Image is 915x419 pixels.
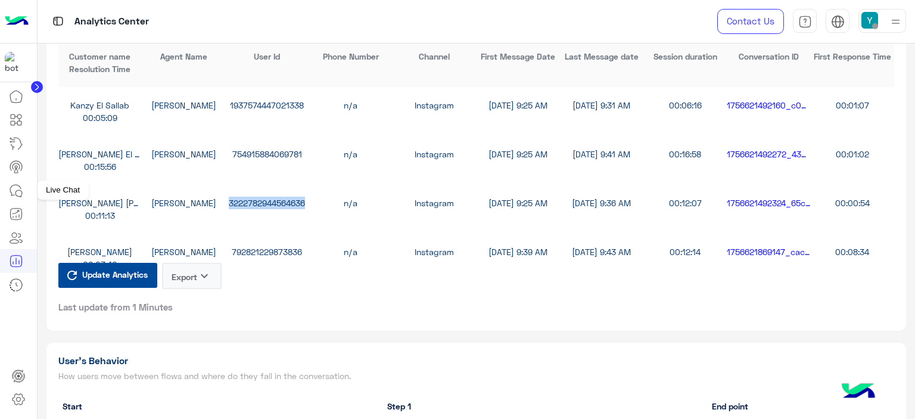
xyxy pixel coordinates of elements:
[58,99,142,111] div: Kanzy El Sallab
[393,148,476,160] div: Instagram
[197,269,211,283] i: keyboard_arrow_down
[58,258,142,271] div: 00:03:40
[560,50,643,63] div: Last Message date
[225,50,309,63] div: User Id
[225,246,309,258] div: 792821229873836
[58,355,472,367] h1: User’s Behavior
[225,197,309,209] div: 3222782944564636
[727,99,810,111] div: 1756621492160_c0895b3a-0a85-4e83-80c7-333421991029
[717,9,784,34] a: Contact Us
[811,197,894,209] div: 00:00:54
[58,148,142,160] div: [PERSON_NAME] El [PERSON_NAME]
[5,9,29,34] img: Logo
[727,50,810,63] div: Conversation ID
[142,148,225,160] div: [PERSON_NAME]
[560,197,643,209] div: [DATE] 9:36 AM
[63,400,82,412] span: Start
[58,50,142,63] div: Customer name
[309,148,393,160] div: n/a
[643,99,727,111] div: 00:06:16
[476,197,559,209] div: [DATE] 9:25 AM
[831,15,845,29] img: tab
[643,246,727,258] div: 00:12:14
[58,371,472,381] h5: How users move between flows and where do they fall in the conversation.
[58,246,142,258] div: [PERSON_NAME]
[560,99,643,111] div: [DATE] 9:31 AM
[309,50,393,63] div: Phone Number
[727,148,810,160] div: 1756621492272_43e0bea1-0e78-4962-b9b9-3b550950b005
[811,50,894,63] div: First Response Time
[309,99,393,111] div: n/a
[727,197,810,209] div: 1756621492324_65c9a727-9d34-4de7-990a-833b57380caf
[560,148,643,160] div: [DATE] 9:41 AM
[225,148,309,160] div: 754915884069781
[811,246,894,258] div: 00:08:34
[51,14,66,29] img: tab
[861,12,878,29] img: userImage
[142,197,225,209] div: [PERSON_NAME]
[37,181,89,200] div: Live Chat
[142,99,225,111] div: [PERSON_NAME]
[560,246,643,258] div: [DATE] 9:43 AM
[142,50,225,63] div: Agent Name
[58,197,142,209] div: [PERSON_NAME] [PERSON_NAME]
[142,246,225,258] div: [PERSON_NAME]
[476,99,559,111] div: [DATE] 9:25 AM
[643,148,727,160] div: 00:16:58
[476,148,559,160] div: [DATE] 9:25 AM
[476,246,559,258] div: [DATE] 9:39 AM
[393,50,476,63] div: Channel
[811,148,894,160] div: 00:01:02
[58,160,142,173] div: 00:15:56
[811,99,894,111] div: 00:01:07
[393,99,476,111] div: Instagram
[225,99,309,111] div: 1937574447021338
[79,266,151,283] span: Update Analytics
[643,50,727,63] div: Session duration
[74,14,149,30] p: Analytics Center
[727,246,810,258] div: 1756621869147_cacebce0-07fe-4b5e-99ed-8f069e5c8827
[712,400,748,412] span: End point
[643,197,727,209] div: 00:12:07
[58,209,142,222] div: 00:11:13
[798,15,812,29] img: tab
[58,63,142,75] div: Resolution Time
[838,371,879,413] img: hulul-logo.png
[476,50,559,63] div: First Message Date
[393,246,476,258] div: Instagram
[162,263,222,289] button: Exportkeyboard_arrow_down
[888,14,903,29] img: profile
[58,301,173,313] span: Last update from 1 Minutes
[793,9,817,34] a: tab
[58,111,142,124] div: 00:05:09
[393,197,476,209] div: Instagram
[387,400,411,412] span: Step 1
[58,263,157,288] button: Update Analytics
[309,197,393,209] div: n/a
[5,52,26,73] img: 317874714732967
[309,246,393,258] div: n/a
